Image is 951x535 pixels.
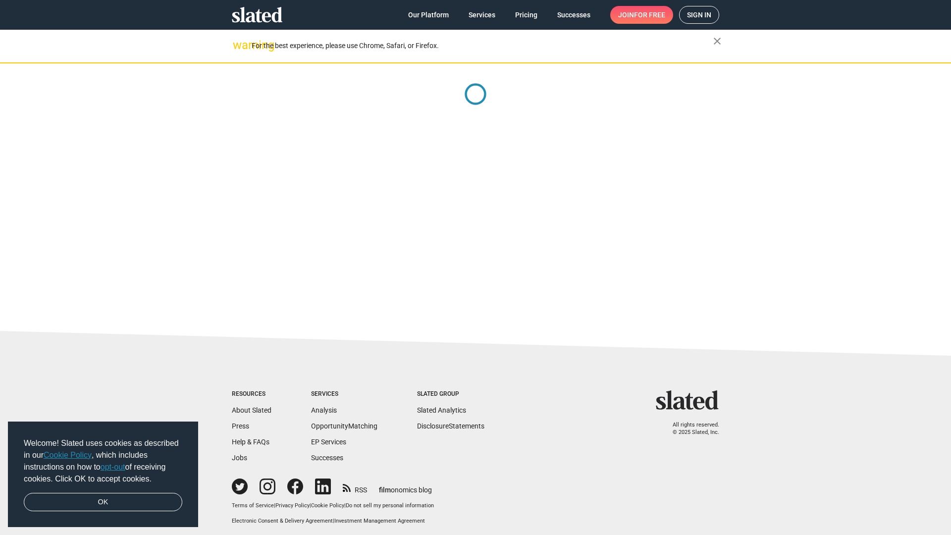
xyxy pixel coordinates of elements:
[618,6,665,24] span: Join
[610,6,673,24] a: Joinfor free
[311,438,346,446] a: EP Services
[417,406,466,414] a: Slated Analytics
[417,390,484,398] div: Slated Group
[408,6,449,24] span: Our Platform
[275,502,310,509] a: Privacy Policy
[333,518,334,524] span: |
[549,6,598,24] a: Successes
[662,422,719,436] p: All rights reserved. © 2025 Slated, Inc.
[557,6,590,24] span: Successes
[687,6,711,23] span: Sign in
[233,39,245,51] mat-icon: warning
[232,502,274,509] a: Terms of Service
[515,6,537,24] span: Pricing
[311,502,344,509] a: Cookie Policy
[232,454,247,462] a: Jobs
[711,35,723,47] mat-icon: close
[101,463,125,471] a: opt-out
[334,518,425,524] a: Investment Management Agreement
[507,6,545,24] a: Pricing
[417,422,484,430] a: DisclosureStatements
[232,422,249,430] a: Press
[400,6,457,24] a: Our Platform
[232,518,333,524] a: Electronic Consent & Delivery Agreement
[461,6,503,24] a: Services
[232,438,269,446] a: Help & FAQs
[8,422,198,528] div: cookieconsent
[634,6,665,24] span: for free
[346,502,434,510] button: Do not sell my personal information
[379,486,391,494] span: film
[311,422,377,430] a: OpportunityMatching
[24,437,182,485] span: Welcome! Slated uses cookies as described in our , which includes instructions on how to of recei...
[311,406,337,414] a: Analysis
[344,502,346,509] span: |
[311,390,377,398] div: Services
[310,502,311,509] span: |
[232,390,271,398] div: Resources
[311,454,343,462] a: Successes
[252,39,713,53] div: For the best experience, please use Chrome, Safari, or Firefox.
[44,451,92,459] a: Cookie Policy
[24,493,182,512] a: dismiss cookie message
[679,6,719,24] a: Sign in
[343,480,367,495] a: RSS
[469,6,495,24] span: Services
[274,502,275,509] span: |
[232,406,271,414] a: About Slated
[379,478,432,495] a: filmonomics blog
